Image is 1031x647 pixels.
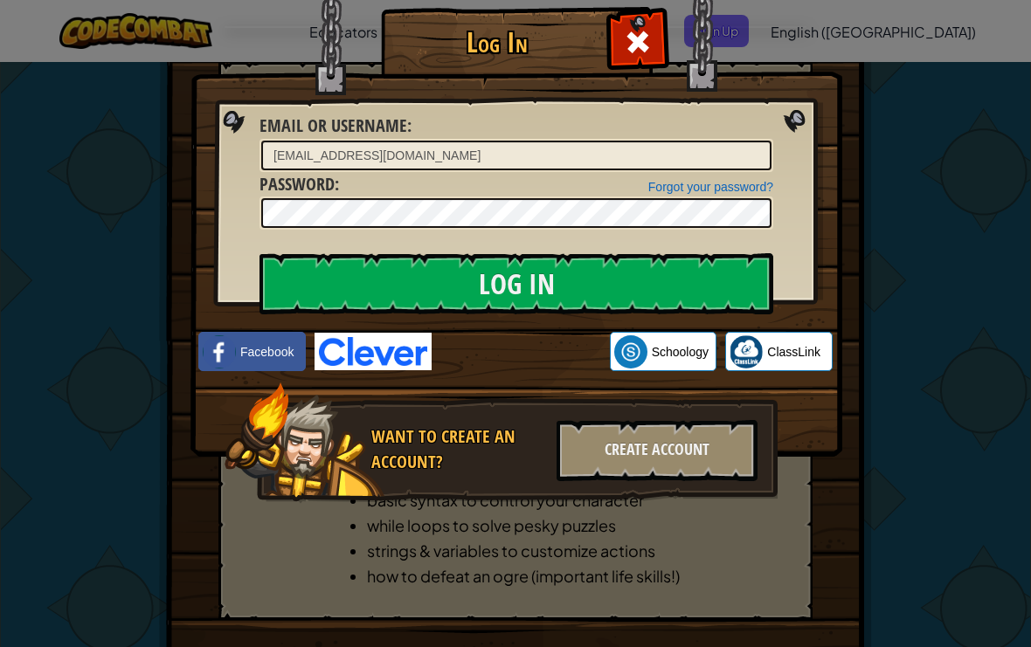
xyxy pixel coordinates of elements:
[203,335,236,368] img: facebook_small.png
[259,253,773,314] input: Log In
[648,180,773,194] a: Forgot your password?
[240,343,294,361] span: Facebook
[385,27,608,58] h1: Log In
[259,114,412,139] label: :
[730,335,763,368] img: classlink-logo-small.png
[259,172,339,197] label: :
[440,333,601,371] div: Sign in with Google. Opens in new tab
[672,17,1014,258] iframe: Sign in with Google Dialog
[767,343,820,361] span: ClassLink
[614,335,647,368] img: schoology.png
[557,420,758,481] div: Create Account
[259,172,335,196] span: Password
[432,333,610,371] iframe: Sign in with Google Button
[652,343,709,361] span: Schoology
[315,333,432,370] img: clever-logo-blue.png
[259,114,407,137] span: Email or Username
[371,424,546,474] div: Want to create an account?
